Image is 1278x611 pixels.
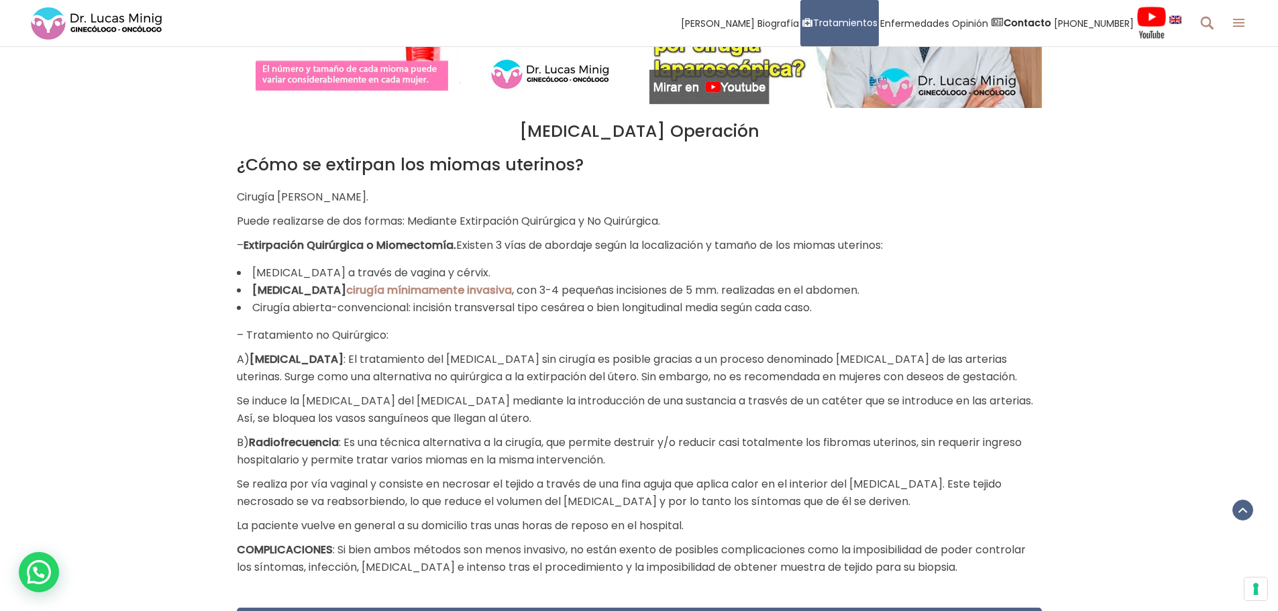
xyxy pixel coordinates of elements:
[237,282,1042,299] li: , con 3-4 pequeñas incisiones de 5 mm. realizadas en el abdomen.
[1136,6,1167,40] img: Videos Youtube Ginecología
[237,541,1042,576] p: : Si bien ambos métodos son menos invasivo, no están exento de posibles complicaciones como la im...
[237,327,1042,344] p: – Tratamiento no Quirúrgico:
[237,476,1042,510] p: Se realiza por vía vaginal y consiste en necrosar el tejido a través de una fina aguja que aplica...
[813,15,877,31] span: Tratamientos
[237,155,1042,175] h2: ¿Cómo se extirpan los miomas uterinos?
[346,282,512,298] a: cirugía mínimamente invasiva
[252,282,512,298] strong: [MEDICAL_DATA]
[757,15,799,31] span: Biografía
[237,299,1042,317] li: Cirugía abierta-convencional: incisión transversal tipo cesárea o bien longitudinal media según c...
[237,188,1042,206] p: Cirugía [PERSON_NAME].
[1004,16,1051,30] strong: Contacto
[880,15,949,31] span: Enfermedades
[681,15,755,31] span: [PERSON_NAME]
[1169,15,1181,23] img: language english
[249,435,339,450] strong: Radiofrecuencia
[237,392,1042,427] p: Se induce la [MEDICAL_DATA] del [MEDICAL_DATA] mediante la introducción de una sustancia a trasvé...
[237,237,1042,254] p: – Existen 3 vías de abordaje según la localización y tamaño de los miomas uterinos:
[250,351,343,367] strong: [MEDICAL_DATA]
[244,237,456,253] strong: Extirpación Quirúrgica o Miomectomía.
[237,121,1042,142] h2: [MEDICAL_DATA] Operación
[237,542,333,557] strong: COMPLICACIONES
[237,434,1042,469] p: B) : Es una técnica alternativa a la cirugía, que permite destruir y/o reducir casi totalmente lo...
[1054,15,1134,31] span: [PHONE_NUMBER]
[237,213,1042,230] p: Puede realizarse de dos formas: Mediante Extirpación Quirúrgica y No Quirúrgica.
[1244,577,1267,600] button: Sus preferencias de consentimiento para tecnologías de seguimiento
[237,264,1042,282] li: [MEDICAL_DATA] a través de vagina y cérvix.
[952,15,988,31] span: Opinión
[237,517,1042,535] p: La paciente vuelve en general a su domicilio tras unas horas de reposo en el hospital.
[237,351,1042,386] p: A) : El tratamiento del [MEDICAL_DATA] sin cirugía es posible gracias a un proceso denominado [ME...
